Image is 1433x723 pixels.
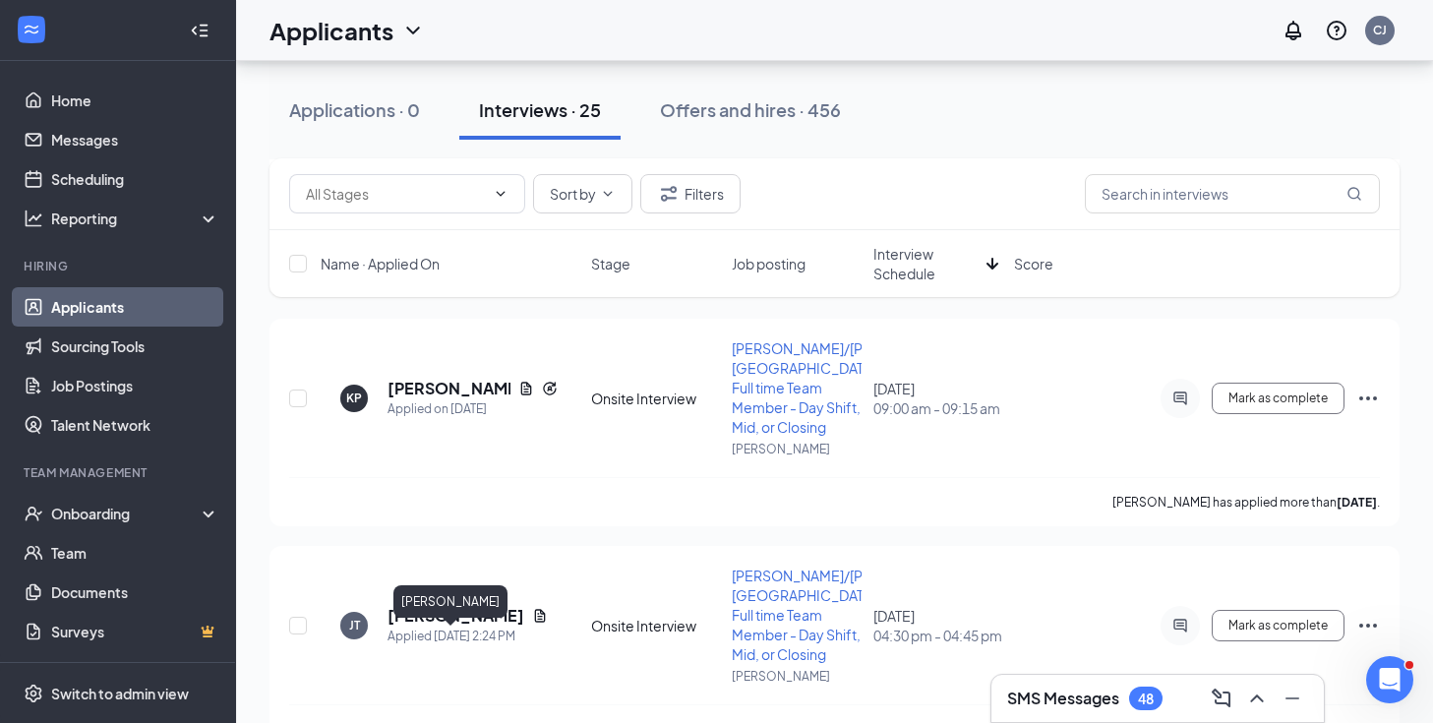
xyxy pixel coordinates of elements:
[388,605,524,627] h5: [PERSON_NAME]
[269,14,393,47] h1: Applicants
[388,627,548,646] div: Applied [DATE] 2:24 PM
[51,612,219,651] a: SurveysCrown
[1373,22,1387,38] div: CJ
[542,381,558,396] svg: Reapply
[532,608,548,624] svg: Document
[1282,19,1305,42] svg: Notifications
[1168,391,1192,406] svg: ActiveChat
[321,254,440,273] span: Name · Applied On
[550,187,596,201] span: Sort by
[591,254,630,273] span: Stage
[51,159,219,199] a: Scheduling
[1228,392,1328,405] span: Mark as complete
[873,398,1002,418] span: 09:00 am - 09:15 am
[657,182,681,206] svg: Filter
[1245,687,1269,710] svg: ChevronUp
[1014,254,1053,273] span: Score
[51,81,219,120] a: Home
[1281,687,1304,710] svg: Minimize
[600,186,616,202] svg: ChevronDown
[873,606,1002,645] div: [DATE]
[190,21,209,40] svg: Collapse
[479,97,601,122] div: Interviews · 25
[346,390,362,406] div: KP
[660,97,841,122] div: Offers and hires · 456
[1366,656,1413,703] iframe: Intercom live chat
[388,378,510,399] h5: [PERSON_NAME]
[306,183,485,205] input: All Stages
[591,616,720,635] div: Onsite Interview
[873,379,1002,418] div: [DATE]
[732,567,962,663] span: [PERSON_NAME]/[PERSON_NAME][GEOGRAPHIC_DATA]- Full time Team Member - Day Shift, Mid, or Closing
[1356,387,1380,410] svg: Ellipses
[393,585,508,618] div: [PERSON_NAME]
[51,405,219,445] a: Talent Network
[24,209,43,228] svg: Analysis
[1241,683,1273,714] button: ChevronUp
[349,617,360,633] div: JT
[1277,683,1308,714] button: Minimize
[533,174,632,213] button: Sort byChevronDown
[51,366,219,405] a: Job Postings
[24,684,43,703] svg: Settings
[51,572,219,612] a: Documents
[873,626,1002,645] span: 04:30 pm - 04:45 pm
[1138,691,1154,707] div: 48
[401,19,425,42] svg: ChevronDown
[24,504,43,523] svg: UserCheck
[591,389,720,408] div: Onsite Interview
[732,441,861,457] p: [PERSON_NAME]
[51,327,219,366] a: Sourcing Tools
[640,174,741,213] button: Filter Filters
[1228,619,1328,633] span: Mark as complete
[1210,687,1233,710] svg: ComposeMessage
[24,258,215,274] div: Hiring
[1168,618,1192,633] svg: ActiveChat
[51,287,219,327] a: Applicants
[1206,683,1237,714] button: ComposeMessage
[1337,495,1377,510] b: [DATE]
[289,97,420,122] div: Applications · 0
[981,252,1004,275] svg: ArrowDown
[24,464,215,481] div: Team Management
[51,533,219,572] a: Team
[873,244,979,283] span: Interview Schedule
[493,186,508,202] svg: ChevronDown
[1112,494,1380,511] p: [PERSON_NAME] has applied more than .
[51,120,219,159] a: Messages
[1007,688,1119,709] h3: SMS Messages
[1325,19,1348,42] svg: QuestionInfo
[51,504,203,523] div: Onboarding
[732,668,861,685] p: [PERSON_NAME]
[518,381,534,396] svg: Document
[732,339,962,436] span: [PERSON_NAME]/[PERSON_NAME][GEOGRAPHIC_DATA]- Full time Team Member - Day Shift, Mid, or Closing
[22,20,41,39] svg: WorkstreamLogo
[1085,174,1380,213] input: Search in interviews
[388,399,558,419] div: Applied on [DATE]
[1346,186,1362,202] svg: MagnifyingGlass
[51,209,220,228] div: Reporting
[1212,383,1344,414] button: Mark as complete
[1212,610,1344,641] button: Mark as complete
[732,254,806,273] span: Job posting
[1356,614,1380,637] svg: Ellipses
[51,684,189,703] div: Switch to admin view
